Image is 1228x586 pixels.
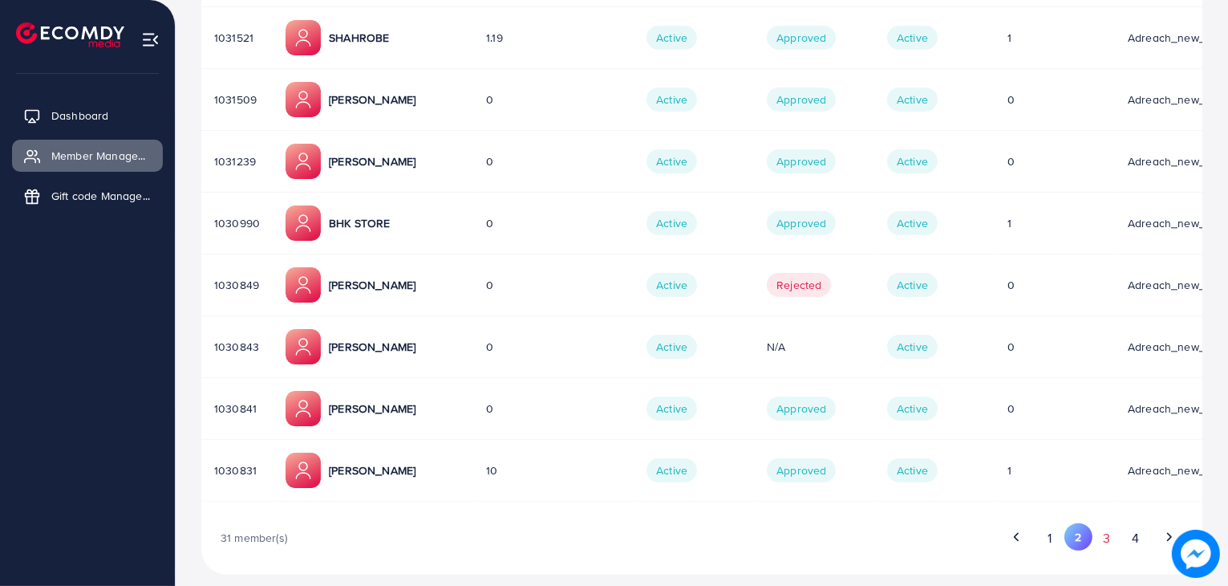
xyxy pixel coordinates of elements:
[214,277,259,293] span: 1030849
[887,149,938,173] span: Active
[767,26,836,50] span: Approved
[286,144,321,179] img: ic-member-manager.00abd3e0.svg
[646,211,697,235] span: Active
[329,337,415,356] p: [PERSON_NAME]
[286,329,321,364] img: ic-member-manager.00abd3e0.svg
[887,26,938,50] span: Active
[214,401,257,417] span: 1030841
[887,211,938,235] span: Active
[1007,92,1015,108] span: 0
[214,153,256,169] span: 1031239
[1092,523,1121,553] button: Go to page 3
[141,31,160,49] img: menu
[1007,339,1015,355] span: 0
[486,462,497,478] span: 10
[329,275,415,295] p: [PERSON_NAME]
[329,461,415,480] p: [PERSON_NAME]
[1007,462,1011,478] span: 1
[12,100,163,132] a: Dashboard
[1007,277,1015,293] span: 0
[767,149,836,173] span: Approved
[1172,530,1220,578] img: image
[1007,401,1015,417] span: 0
[646,26,697,50] span: Active
[646,397,697,421] span: Active
[51,108,108,124] span: Dashboard
[887,458,938,482] span: Active
[214,215,260,231] span: 1030990
[1121,523,1150,553] button: Go to page 4
[12,180,163,212] a: Gift code Management
[329,90,415,109] p: [PERSON_NAME]
[767,273,831,297] span: Rejected
[286,453,321,488] img: ic-member-manager.00abd3e0.svg
[16,22,124,47] img: logo
[486,401,493,417] span: 0
[767,397,836,421] span: Approved
[486,30,503,46] span: 1.19
[646,149,697,173] span: Active
[1035,523,1064,553] button: Go to page 1
[286,391,321,426] img: ic-member-manager.00abd3e0.svg
[286,206,321,241] img: ic-member-manager.00abd3e0.svg
[1064,523,1092,551] button: Go to page 2
[214,339,259,355] span: 1030843
[286,20,321,55] img: ic-member-manager.00abd3e0.svg
[51,188,151,204] span: Gift code Management
[214,30,253,46] span: 1031521
[646,458,697,482] span: Active
[646,273,697,297] span: Active
[887,335,938,359] span: Active
[1007,153,1015,169] span: 0
[12,140,163,172] a: Member Management
[286,82,321,117] img: ic-member-manager.00abd3e0.svg
[767,87,836,112] span: Approved
[221,530,287,546] span: 31 member(s)
[486,153,493,169] span: 0
[286,267,321,303] img: ic-member-manager.00abd3e0.svg
[1007,215,1011,231] span: 1
[214,92,257,108] span: 1031509
[329,399,415,418] p: [PERSON_NAME]
[486,215,493,231] span: 0
[486,277,493,293] span: 0
[887,273,938,297] span: Active
[329,214,390,233] p: BHK STORE
[486,92,493,108] span: 0
[1155,523,1183,551] button: Go to next page
[51,148,151,164] span: Member Management
[1007,30,1011,46] span: 1
[646,87,697,112] span: Active
[329,152,415,171] p: [PERSON_NAME]
[214,462,257,478] span: 1030831
[486,339,493,355] span: 0
[767,211,836,235] span: Approved
[887,87,938,112] span: Active
[767,458,836,482] span: Approved
[767,339,785,355] span: N/A
[329,28,389,47] p: SHAHROBE
[646,335,697,359] span: Active
[887,397,938,421] span: Active
[1003,523,1031,551] button: Go to previous page
[702,523,1183,553] ul: Pagination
